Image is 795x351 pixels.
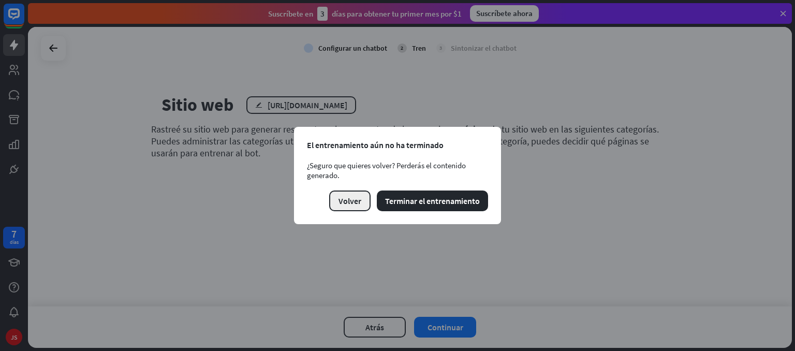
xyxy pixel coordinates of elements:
button: Volver [329,191,371,211]
button: Terminar el entrenamiento [377,191,488,211]
font: El entrenamiento aún no ha terminado [307,140,444,150]
button: Abrir el widget de chat LiveChat [8,4,39,35]
font: Terminar el entrenamiento [385,196,480,206]
font: ¿Seguro que quieres volver? Perderás el contenido generado. [307,160,466,180]
font: Volver [338,196,361,206]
